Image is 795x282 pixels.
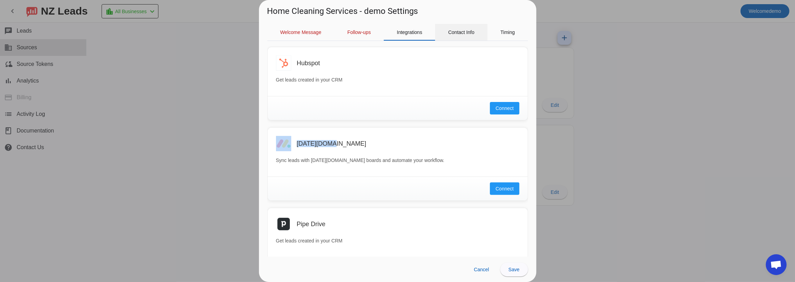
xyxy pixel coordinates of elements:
span: Integrations [397,30,422,35]
span: Connect [495,185,513,192]
span: Cancel [474,267,489,272]
div: Open chat [766,254,787,275]
button: Connect [490,182,519,195]
span: Contact Info [448,30,475,35]
span: Connect [495,105,513,112]
p: Get leads created in your CRM [276,76,519,84]
h1: Home Cleaning Services - demo Settings [267,6,418,17]
h3: Hubspot [297,60,320,67]
img: Hubspot [276,55,291,71]
button: Save [500,263,528,276]
button: Connect [490,102,519,114]
span: Timing [500,30,515,35]
span: Welcome Message [280,30,321,35]
h3: Pipe Drive [297,221,326,228]
button: Cancel [468,263,495,276]
img: Monday.com [276,136,291,151]
p: Get leads created in your CRM [276,237,519,245]
span: Follow-ups [347,30,371,35]
p: Sync leads with [DATE][DOMAIN_NAME] boards and automate your workflow. [276,157,519,164]
span: Save [509,267,520,272]
img: Pipe Drive [276,216,291,232]
h3: [DATE][DOMAIN_NAME] [297,140,366,147]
